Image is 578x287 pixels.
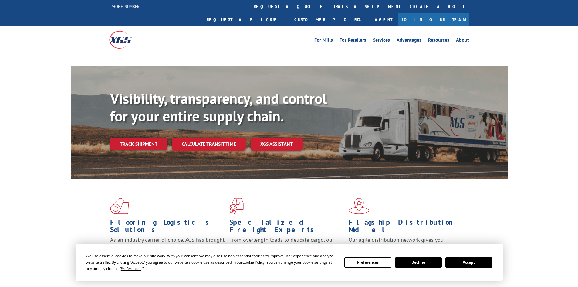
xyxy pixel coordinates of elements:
button: Preferences [344,257,391,268]
a: Join Our Team [398,13,469,26]
a: About [456,38,469,44]
img: xgs-icon-focused-on-flooring-red [229,198,244,214]
h1: Specialized Freight Experts [229,219,344,236]
span: Cookie Policy [242,260,265,265]
a: Advantages [397,38,421,44]
span: As an industry carrier of choice, XGS has brought innovation and dedication to flooring logistics... [110,236,225,258]
a: Track shipment [110,138,167,150]
a: Agent [369,13,398,26]
button: Accept [445,257,492,268]
a: For Mills [314,38,333,44]
a: Resources [428,38,449,44]
a: Calculate transit time [172,138,246,151]
button: Decline [395,257,442,268]
span: Preferences [121,266,141,271]
a: [PHONE_NUMBER] [109,3,141,9]
a: Services [373,38,390,44]
a: XGS ASSISTANT [251,138,303,151]
a: Request a pickup [202,13,290,26]
h1: Flooring Logistics Solutions [110,219,225,236]
p: From overlength loads to delicate cargo, our experienced staff knows the best way to move your fr... [229,236,344,263]
span: Our agile distribution network gives you nationwide inventory management on demand. [349,236,460,251]
div: We use essential cookies to make our site work. With your consent, we may also use non-essential ... [86,253,337,272]
div: Cookie Consent Prompt [76,244,503,281]
a: For Retailers [340,38,366,44]
a: Customer Portal [290,13,369,26]
h1: Flagship Distribution Model [349,219,463,236]
img: xgs-icon-flagship-distribution-model-red [349,198,370,214]
b: Visibility, transparency, and control for your entire supply chain. [110,89,327,125]
img: xgs-icon-total-supply-chain-intelligence-red [110,198,129,214]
